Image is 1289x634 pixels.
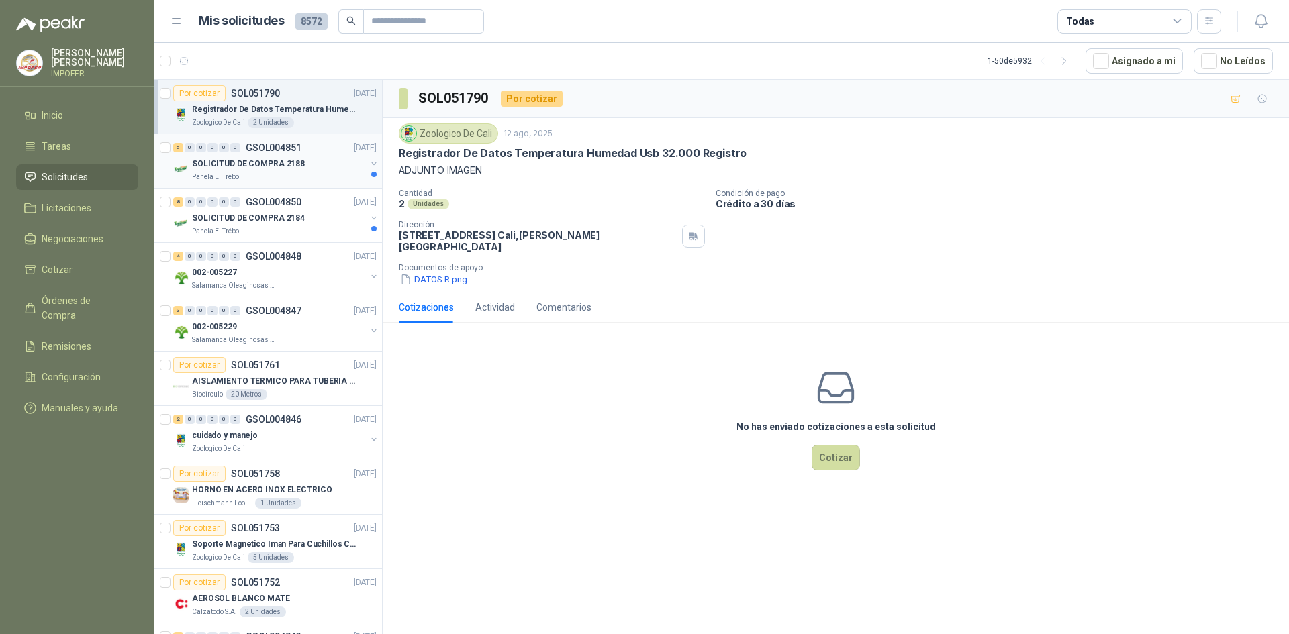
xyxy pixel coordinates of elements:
div: Cotizaciones [399,300,454,315]
div: 0 [219,415,229,424]
p: Salamanca Oleaginosas SAS [192,335,277,346]
img: Company Logo [173,541,189,558]
div: Zoologico De Cali [399,123,498,144]
p: [DATE] [354,196,377,209]
span: Cotizar [42,262,73,277]
div: 2 Unidades [240,606,286,617]
div: Por cotizar [501,91,563,107]
p: 002-005229 [192,321,237,333]
span: search [346,16,356,25]
a: 3 0 0 0 0 0 GSOL004847[DATE] Company Logo002-005229Salamanca Oleaginosas SAS [173,303,379,346]
div: 0 [196,306,206,315]
p: [DATE] [354,87,377,100]
span: Negociaciones [42,231,103,246]
button: DATOS R.png [399,272,469,286]
p: Crédito a 30 días [716,198,1284,209]
div: 3 [173,306,183,315]
div: 4 [173,252,183,261]
h1: Mis solicitudes [199,11,285,31]
div: 0 [185,252,195,261]
p: [DATE] [354,305,377,317]
div: Comentarios [536,300,591,315]
button: Cotizar [812,445,860,470]
div: 0 [196,252,206,261]
button: Asignado a mi [1086,48,1183,74]
div: Por cotizar [173,520,226,536]
a: Negociaciones [16,226,138,252]
div: 0 [219,197,229,207]
span: Manuales y ayuda [42,401,118,415]
a: Por cotizarSOL051753[DATE] Company LogoSoporte Magnetico Iman Para Cuchillos Cocina 37.5 Cm De Lu... [154,515,382,569]
span: Licitaciones [42,201,91,215]
div: 0 [207,143,218,152]
div: 0 [230,252,240,261]
img: Logo peakr [16,16,85,32]
p: [DATE] [354,250,377,263]
div: 0 [219,143,229,152]
img: Company Logo [173,487,189,503]
a: Remisiones [16,333,138,359]
a: 8 0 0 0 0 0 GSOL004850[DATE] Company LogoSOLICITUD DE COMPRA 2184Panela El Trébol [173,194,379,237]
span: Remisiones [42,339,91,354]
p: [DATE] [354,522,377,535]
div: 0 [207,306,218,315]
p: cuidado y manejo [192,429,258,442]
div: 0 [219,252,229,261]
img: Company Logo [173,270,189,286]
p: SOL051752 [231,578,280,587]
p: [DATE] [354,142,377,154]
p: Documentos de apoyo [399,263,1284,272]
div: Actividad [475,300,515,315]
a: Órdenes de Compra [16,288,138,328]
button: No Leídos [1194,48,1273,74]
span: Configuración [42,370,101,384]
img: Company Logo [173,433,189,449]
img: Company Logo [173,596,189,612]
p: Cantidad [399,189,705,198]
span: Órdenes de Compra [42,293,126,323]
a: 5 0 0 0 0 0 GSOL004851[DATE] Company LogoSOLICITUD DE COMPRA 2188Panela El Trébol [173,140,379,182]
div: Por cotizar [173,85,226,101]
p: [DATE] [354,413,377,426]
p: Panela El Trébol [192,172,241,182]
p: SOL051790 [231,89,280,98]
div: Por cotizar [173,466,226,482]
a: Por cotizarSOL051790[DATE] Company LogoRegistrador De Datos Temperatura Humedad Usb 32.000 Regist... [154,80,382,134]
p: Zoologico De Cali [192,552,245,563]
p: 12 ago, 2025 [504,127,553,140]
div: 1 Unidades [255,498,301,509]
div: 2 Unidades [248,117,294,128]
img: Company Logo [173,378,189,394]
div: 0 [196,197,206,207]
div: Todas [1066,14,1094,29]
p: SOL051761 [231,360,280,370]
span: Inicio [42,108,63,123]
div: 0 [207,197,218,207]
p: Biocirculo [192,389,223,400]
p: SOLICITUD DE COMPRA 2188 [192,158,305,170]
p: Panela El Trébol [192,226,241,237]
div: 0 [185,143,195,152]
p: Registrador De Datos Temperatura Humedad Usb 32.000 Registro [192,103,359,116]
p: [STREET_ADDRESS] Cali , [PERSON_NAME][GEOGRAPHIC_DATA] [399,229,677,252]
div: 0 [185,415,195,424]
p: GSOL004846 [246,415,301,424]
p: GSOL004847 [246,306,301,315]
div: 5 Unidades [248,552,294,563]
p: GSOL004851 [246,143,301,152]
div: 0 [185,197,195,207]
div: Por cotizar [173,574,226,590]
div: 0 [185,306,195,315]
p: [DATE] [354,576,377,589]
a: Por cotizarSOL051752[DATE] Company LogoAEROSOL BLANCO MATECalzatodo S.A.2 Unidades [154,569,382,623]
p: Zoologico De Cali [192,443,245,454]
div: 0 [207,415,218,424]
div: 0 [230,306,240,315]
span: 8572 [295,13,328,30]
a: Manuales y ayuda [16,395,138,421]
img: Company Logo [401,126,416,141]
p: Dirección [399,220,677,229]
p: Calzatodo S.A. [192,606,237,617]
span: Solicitudes [42,170,88,184]
img: Company Logo [173,161,189,177]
